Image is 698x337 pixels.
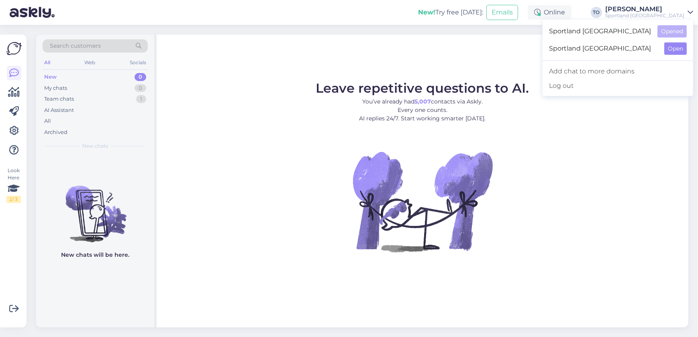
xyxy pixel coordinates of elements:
span: Sportland [GEOGRAPHIC_DATA] [549,43,658,55]
div: 2 / 3 [6,196,21,203]
span: Search customers [50,42,101,50]
a: [PERSON_NAME]Sportland [GEOGRAPHIC_DATA] [605,6,693,19]
div: Team chats [44,95,74,103]
span: New chats [82,142,108,150]
a: Add chat to more domains [543,64,693,79]
button: Open [664,43,687,55]
div: New [44,73,57,81]
div: Web [83,57,97,68]
span: Sportland [GEOGRAPHIC_DATA] [549,25,651,38]
div: Archived [44,128,67,136]
div: TO [591,7,602,18]
div: 0 [135,84,146,92]
div: AI Assistant [44,106,74,114]
div: All [43,57,52,68]
div: Online [528,5,571,20]
div: Sportland [GEOGRAPHIC_DATA] [605,12,684,19]
button: Emails [486,5,518,20]
p: New chats will be here. [61,251,129,259]
button: Opened [657,25,687,38]
div: Socials [128,57,148,68]
div: [PERSON_NAME] [605,6,684,12]
p: You’ve already had contacts via Askly. Every one counts. AI replies 24/7. Start working smarter [... [316,97,529,123]
b: 5,007 [414,98,431,105]
div: Log out [543,79,693,93]
div: All [44,117,51,125]
div: 0 [135,73,146,81]
div: Look Here [6,167,21,203]
div: Try free [DATE]: [418,8,483,17]
div: My chats [44,84,67,92]
img: No chats [36,171,154,244]
div: 1 [136,95,146,103]
b: New! [418,8,435,16]
img: No Chat active [350,129,495,274]
span: Leave repetitive questions to AI. [316,80,529,96]
img: Askly Logo [6,41,22,56]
